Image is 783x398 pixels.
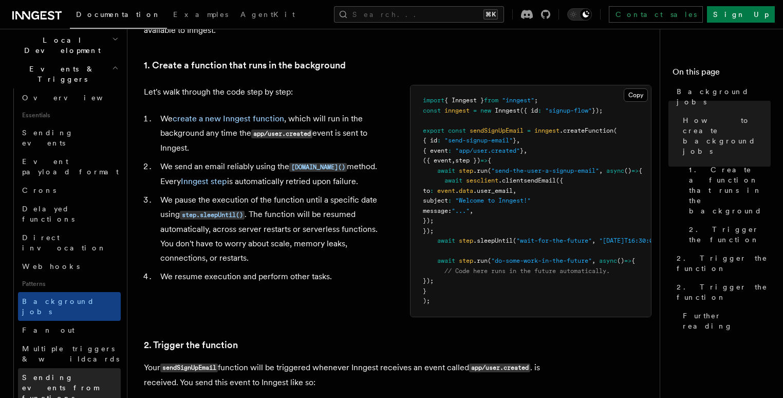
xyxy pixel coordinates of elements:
span: Delayed functions [22,205,74,223]
span: await [437,167,455,174]
span: }); [423,277,434,284]
button: Toggle dark mode [567,8,592,21]
span: inngest [444,107,470,114]
a: Inngest step [181,176,227,186]
span: "wait-for-the-future" [516,237,592,244]
a: Overview [18,88,121,107]
span: { Inngest } [444,97,484,104]
a: Delayed functions [18,200,121,228]
span: { [639,167,642,174]
p: Let's walk through the code step by step: [144,85,385,99]
a: 2. Trigger the function [673,278,771,306]
span: await [437,237,455,244]
code: [DOMAIN_NAME]() [289,163,347,172]
span: await [444,177,462,184]
span: to [423,187,430,194]
span: step [459,167,473,174]
a: 1. Create a function that runs in the background [685,160,771,220]
span: subject [423,197,448,204]
button: Local Development [8,31,121,60]
span: 2. Trigger the function [677,253,771,274]
span: => [624,257,631,264]
li: We send an email reliably using the method. Every is automatically retried upon failure. [157,159,385,189]
a: Documentation [70,3,167,29]
span: ( [613,127,617,134]
code: sendSignUpEmail [160,364,218,372]
button: Search...⌘K [334,6,504,23]
span: () [617,257,624,264]
span: .sleepUntil [473,237,513,244]
span: // Code here runs in the future automatically. [444,267,610,275]
span: new [480,107,491,114]
a: step.sleepUntil() [180,209,245,219]
span: step [459,257,473,264]
span: "do-some-work-in-the-future" [491,257,592,264]
span: .run [473,167,488,174]
a: AgentKit [234,3,301,28]
span: Crons [22,186,56,194]
span: , [470,207,473,214]
span: { event [423,147,448,154]
span: "app/user.created" [455,147,520,154]
span: ( [488,167,491,174]
span: const [448,127,466,134]
span: Background jobs [677,86,771,107]
span: Multiple triggers & wildcards [22,345,119,363]
a: Sign Up [707,6,775,23]
span: Inngest [495,107,520,114]
span: ({ [556,177,563,184]
a: 2. Trigger the function [685,220,771,249]
span: : [437,137,441,144]
a: Direct invocation [18,228,121,257]
span: = [473,107,477,114]
span: { [631,257,635,264]
span: , [516,137,520,144]
a: Crons [18,181,121,200]
span: ({ event [423,157,452,164]
span: Fan out [22,326,74,334]
span: , [452,157,455,164]
span: , [592,237,595,244]
code: step.sleepUntil() [180,211,245,220]
span: { [488,157,491,164]
span: }); [423,217,434,224]
p: Your function will be triggered whenever Inngest receives an event called . is received. You send... [144,360,555,390]
span: "inngest" [502,97,534,104]
span: Essentials [18,107,121,123]
span: Background jobs [22,297,95,316]
span: } [513,137,516,144]
h4: On this page [673,66,771,82]
span: .createFunction [560,127,613,134]
span: => [480,157,488,164]
span: Event payload format [22,157,119,176]
span: How to create background jobs [683,115,771,156]
span: }); [423,227,434,234]
span: "Welcome to Inngest!" [455,197,531,204]
a: Background jobs [673,82,771,111]
a: 1. Create a function that runs in the background [144,58,346,73]
code: app/user.created [251,130,312,138]
span: : [430,187,434,194]
a: Background jobs [18,292,121,321]
span: Patterns [18,276,121,292]
span: = [527,127,531,134]
li: We , which will run in the background any time the event is sent to Inngest. [157,112,385,155]
span: ( [488,257,491,264]
span: "send-the-user-a-signup-email" [491,167,599,174]
a: [DOMAIN_NAME]() [289,161,347,171]
a: Fan out [18,321,121,339]
span: , [592,257,595,264]
span: event [437,187,455,194]
span: data [459,187,473,194]
span: .run [473,257,488,264]
span: 2. Trigger the function [677,282,771,302]
span: const [423,107,441,114]
button: Events & Triggers [8,60,121,88]
span: step }) [455,157,480,164]
a: Event payload format [18,152,121,181]
span: sendSignUpEmail [470,127,524,134]
li: We pause the execution of the function until a specific date using . The function will be resumed... [157,193,385,265]
span: , [513,187,516,194]
kbd: ⌘K [483,9,498,20]
span: Documentation [76,10,161,19]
